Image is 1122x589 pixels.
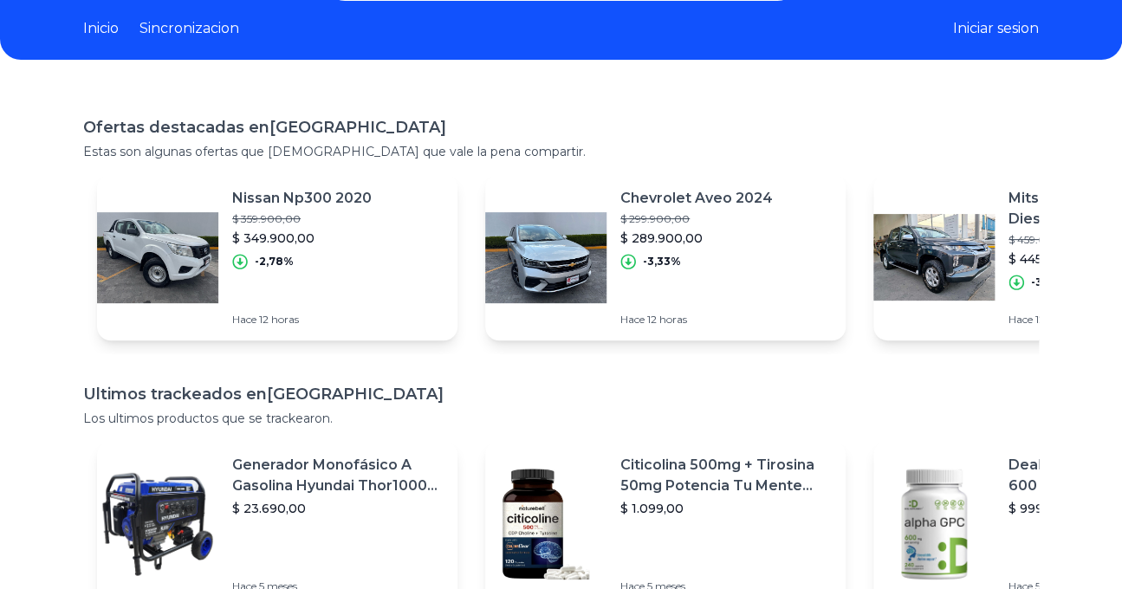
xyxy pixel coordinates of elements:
p: Hace 12 horas [620,313,773,327]
h1: Ofertas destacadas en [GEOGRAPHIC_DATA] [83,115,1039,139]
p: $ 289.900,00 [620,230,773,247]
img: Featured image [873,197,995,318]
a: Featured imageChevrolet Aveo 2024$ 299.900,00$ 289.900,00-3,33%Hace 12 horas [485,174,846,340]
button: Iniciar sesion [953,18,1039,39]
p: Nissan Np300 2020 [232,188,372,209]
p: $ 23.690,00 [232,500,444,517]
p: $ 349.900,00 [232,230,372,247]
p: Chevrolet Aveo 2024 [620,188,773,209]
p: Los ultimos productos que se trackearon. [83,410,1039,427]
img: Featured image [485,197,606,318]
img: Featured image [485,463,606,585]
p: Estas son algunas ofertas que [DEMOGRAPHIC_DATA] que vale la pena compartir. [83,143,1039,160]
p: -3,33% [643,255,681,269]
p: -2,78% [255,255,294,269]
a: Inicio [83,18,119,39]
img: Featured image [873,463,995,585]
p: $ 1.099,00 [620,500,832,517]
h1: Ultimos trackeados en [GEOGRAPHIC_DATA] [83,382,1039,406]
a: Featured imageNissan Np300 2020$ 359.900,00$ 349.900,00-2,78%Hace 12 horas [97,174,457,340]
p: Hace 12 horas [232,313,372,327]
p: Citicolina 500mg + Tirosina 50mg Potencia Tu Mente (120caps) Sabor Sin Sabor [620,455,832,496]
img: Featured image [97,197,218,318]
p: -3,05% [1031,275,1069,289]
a: Sincronizacion [139,18,239,39]
p: Generador Monofásico A Gasolina Hyundai Thor10000 P 11.5 Kw [232,455,444,496]
p: $ 299.900,00 [620,212,773,226]
p: $ 359.900,00 [232,212,372,226]
img: Featured image [97,463,218,585]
